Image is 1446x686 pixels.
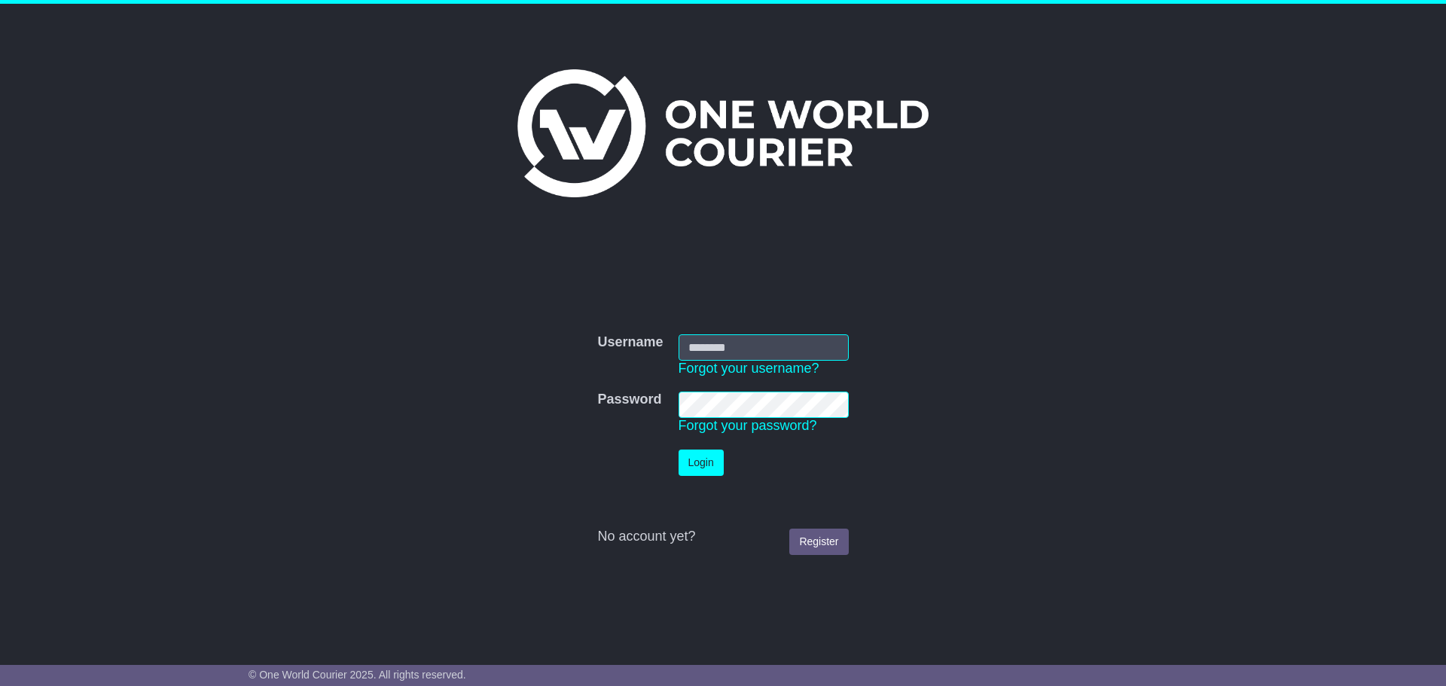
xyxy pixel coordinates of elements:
div: No account yet? [597,529,848,545]
a: Forgot your password? [679,418,817,433]
a: Register [789,529,848,555]
span: © One World Courier 2025. All rights reserved. [249,669,466,681]
button: Login [679,450,724,476]
img: One World [517,69,929,197]
label: Username [597,334,663,351]
a: Forgot your username? [679,361,819,376]
label: Password [597,392,661,408]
